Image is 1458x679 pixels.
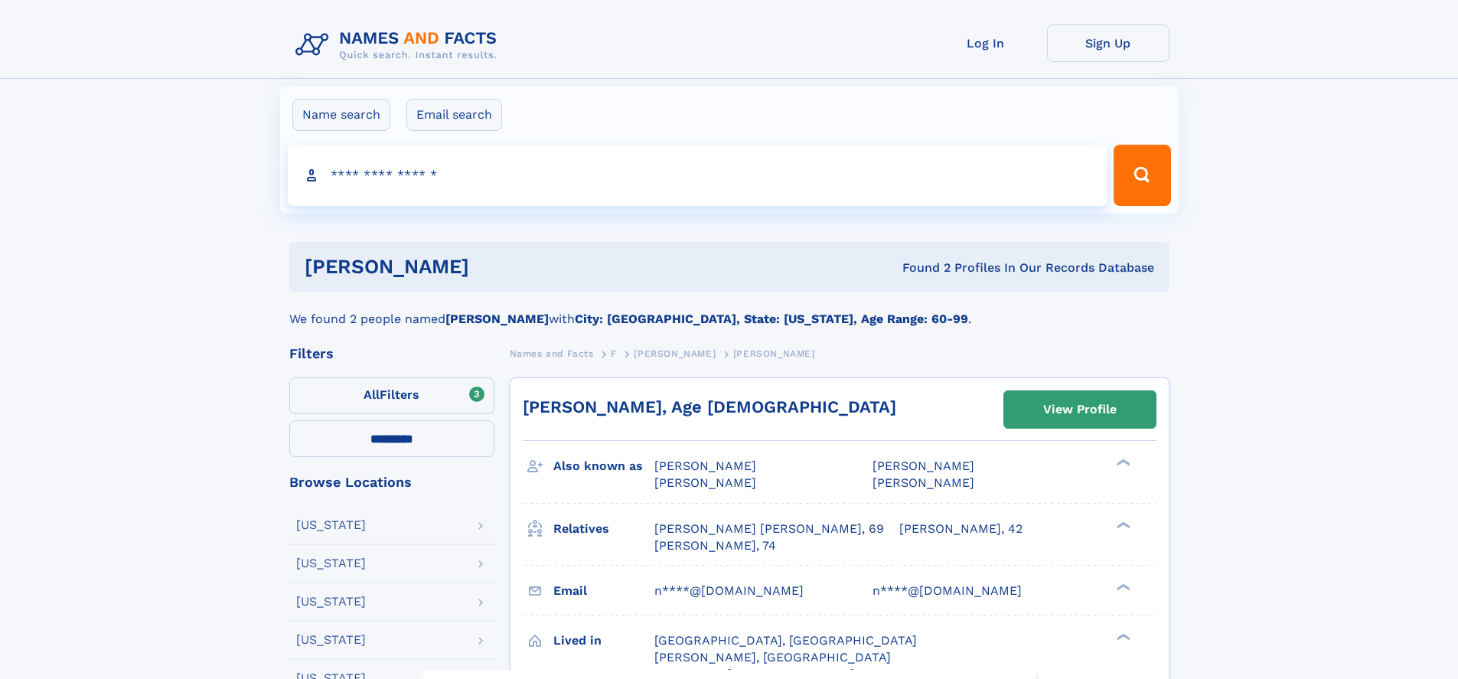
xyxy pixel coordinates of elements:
[873,459,974,473] span: [PERSON_NAME]
[654,475,756,490] span: [PERSON_NAME]
[1114,145,1170,206] button: Search Button
[1113,582,1131,592] div: ❯
[1004,391,1156,428] a: View Profile
[925,24,1047,62] a: Log In
[523,397,896,416] a: [PERSON_NAME], Age [DEMOGRAPHIC_DATA]
[1113,632,1131,641] div: ❯
[654,459,756,473] span: [PERSON_NAME]
[873,475,974,490] span: [PERSON_NAME]
[654,633,917,648] span: [GEOGRAPHIC_DATA], [GEOGRAPHIC_DATA]
[288,145,1107,206] input: search input
[611,348,617,359] span: F
[510,344,594,363] a: Names and Facts
[654,537,776,554] a: [PERSON_NAME], 74
[289,292,1169,328] div: We found 2 people named with .
[1043,392,1117,427] div: View Profile
[296,596,366,608] div: [US_STATE]
[445,312,549,326] b: [PERSON_NAME]
[289,24,510,66] img: Logo Names and Facts
[611,344,617,363] a: F
[654,650,891,664] span: [PERSON_NAME], [GEOGRAPHIC_DATA]
[289,475,494,489] div: Browse Locations
[1047,24,1169,62] a: Sign Up
[575,312,968,326] b: City: [GEOGRAPHIC_DATA], State: [US_STATE], Age Range: 60-99
[296,519,366,531] div: [US_STATE]
[296,557,366,570] div: [US_STATE]
[733,348,815,359] span: [PERSON_NAME]
[553,578,654,604] h3: Email
[305,257,686,276] h1: [PERSON_NAME]
[292,99,390,131] label: Name search
[634,344,716,363] a: [PERSON_NAME]
[686,260,1154,276] div: Found 2 Profiles In Our Records Database
[553,516,654,542] h3: Relatives
[553,453,654,479] h3: Also known as
[406,99,502,131] label: Email search
[1113,520,1131,530] div: ❯
[634,348,716,359] span: [PERSON_NAME]
[899,521,1023,537] a: [PERSON_NAME], 42
[553,628,654,654] h3: Lived in
[289,377,494,414] label: Filters
[1113,458,1131,468] div: ❯
[364,387,380,402] span: All
[296,634,366,646] div: [US_STATE]
[654,521,884,537] a: [PERSON_NAME] [PERSON_NAME], 69
[289,347,494,361] div: Filters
